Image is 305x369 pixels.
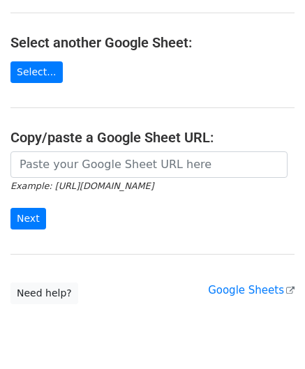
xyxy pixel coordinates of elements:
[10,151,288,178] input: Paste your Google Sheet URL here
[235,302,305,369] iframe: Chat Widget
[10,283,78,304] a: Need help?
[10,34,295,51] h4: Select another Google Sheet:
[10,208,46,229] input: Next
[10,61,63,83] a: Select...
[10,129,295,146] h4: Copy/paste a Google Sheet URL:
[10,181,154,191] small: Example: [URL][DOMAIN_NAME]
[208,284,295,296] a: Google Sheets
